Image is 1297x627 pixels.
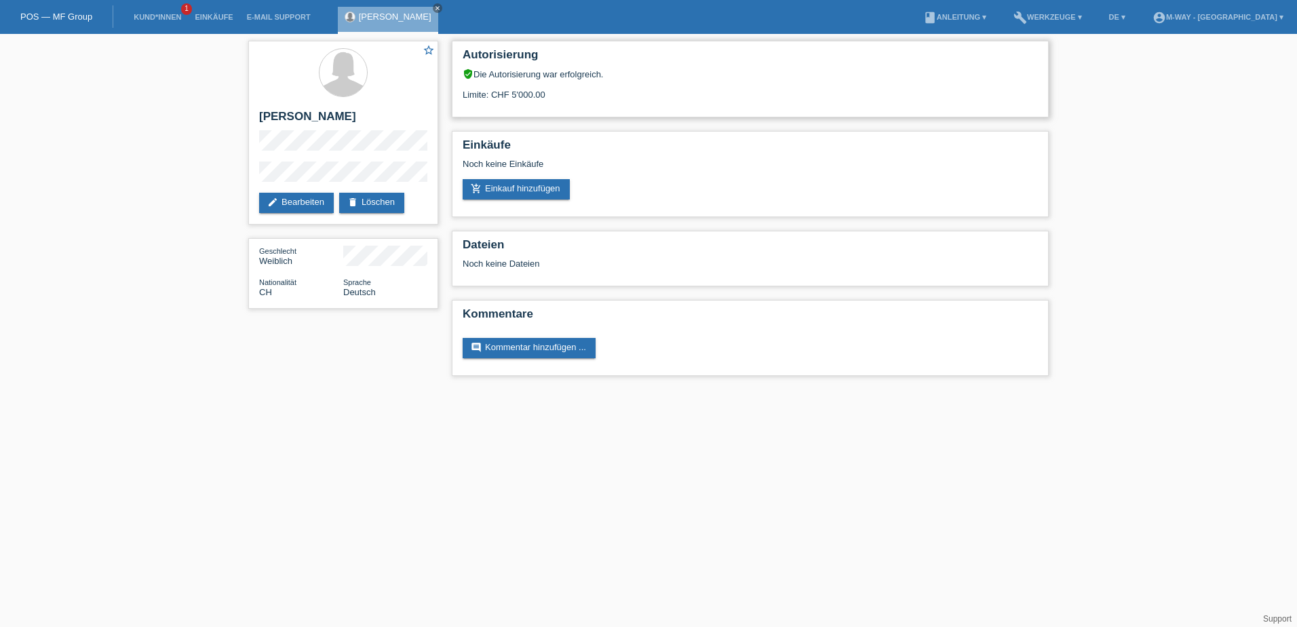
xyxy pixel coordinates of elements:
a: DE ▾ [1102,13,1132,21]
a: buildWerkzeuge ▾ [1007,13,1089,21]
i: book [923,11,937,24]
i: account_circle [1153,11,1166,24]
a: Einkäufe [188,13,239,21]
i: edit [267,197,278,208]
div: Limite: CHF 5'000.00 [463,79,1038,100]
div: Die Autorisierung war erfolgreich. [463,69,1038,79]
a: close [433,3,442,13]
span: Geschlecht [259,247,296,255]
a: editBearbeiten [259,193,334,213]
span: Sprache [343,278,371,286]
a: account_circlem-way - [GEOGRAPHIC_DATA] ▾ [1146,13,1290,21]
a: Kund*innen [127,13,188,21]
i: comment [471,342,482,353]
div: Weiblich [259,246,343,266]
h2: Einkäufe [463,138,1038,159]
a: bookAnleitung ▾ [916,13,993,21]
h2: Autorisierung [463,48,1038,69]
i: build [1013,11,1027,24]
div: Noch keine Einkäufe [463,159,1038,179]
span: 1 [181,3,192,15]
i: verified_user [463,69,473,79]
a: E-Mail Support [240,13,317,21]
h2: Kommentare [463,307,1038,328]
h2: [PERSON_NAME] [259,110,427,130]
a: deleteLöschen [339,193,404,213]
a: commentKommentar hinzufügen ... [463,338,596,358]
div: Noch keine Dateien [463,259,877,269]
i: add_shopping_cart [471,183,482,194]
a: add_shopping_cartEinkauf hinzufügen [463,179,570,199]
i: star_border [423,44,435,56]
a: POS — MF Group [20,12,92,22]
span: Deutsch [343,287,376,297]
a: [PERSON_NAME] [359,12,431,22]
span: Nationalität [259,278,296,286]
i: delete [347,197,358,208]
i: close [434,5,441,12]
h2: Dateien [463,238,1038,259]
span: Schweiz [259,287,272,297]
a: star_border [423,44,435,58]
a: Support [1263,614,1292,624]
